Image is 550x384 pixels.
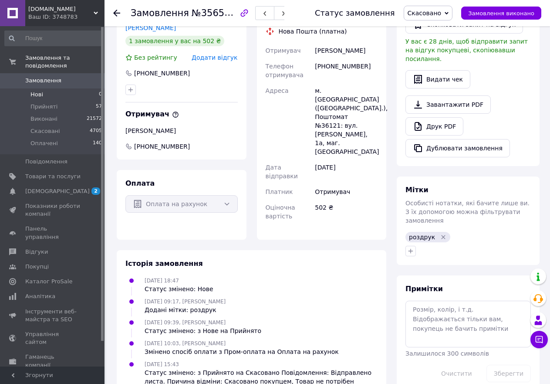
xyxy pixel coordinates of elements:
span: Без рейтингу [134,54,177,61]
span: Панель управління [25,225,81,241]
span: Замовлення та повідомлення [25,54,105,70]
span: роздрук [409,234,435,241]
div: Статус змінено: Нове [145,285,213,293]
span: Аналітика [25,292,55,300]
div: Повернутися назад [113,9,120,17]
span: [DATE] 15:43 [145,361,179,367]
span: Оплачені [30,139,58,147]
span: Скасовані [30,127,60,135]
span: [DATE] 10:03, [PERSON_NAME] [145,340,226,347]
span: Залишилося 300 символів [405,350,489,357]
span: Історія замовлення [125,259,203,268]
button: Замовлення виконано [461,7,541,20]
span: Платник [266,188,293,195]
span: 0 [99,91,102,99]
span: [DEMOGRAPHIC_DATA] [25,187,90,195]
span: Відгуки [25,248,48,256]
a: Завантажити PDF [405,95,491,114]
span: 2 [91,187,100,195]
span: Оплата [125,179,155,187]
span: Topbook.net.ua [28,5,94,13]
span: Покупці [25,263,49,271]
span: Мітки [405,186,429,194]
div: Отримувач [313,184,379,200]
span: Отримувач [125,110,179,118]
div: 1 замовлення у вас на 502 ₴ [125,36,224,46]
span: Каталог ProSale [25,278,72,285]
span: Прийняті [30,103,57,111]
div: Статус замовлення [315,9,395,17]
button: Дублювати замовлення [405,139,510,157]
span: Замовлення [131,8,189,18]
div: [DATE] [313,160,379,184]
a: Друк PDF [405,117,463,136]
div: Додані мітки: роздрук [145,306,226,314]
span: Нові [30,91,43,99]
div: [PHONE_NUMBER] [313,58,379,83]
div: Статус змінено: з Нове на Прийнято [145,326,261,335]
svg: Видалити мітку [440,234,447,241]
span: Показники роботи компанії [25,202,81,218]
span: [PHONE_NUMBER] [133,142,191,151]
span: Отримувач [266,47,301,54]
input: Пошук [4,31,103,46]
span: Додати відгук [192,54,237,61]
div: [PHONE_NUMBER] [133,69,191,78]
div: [PERSON_NAME] [313,43,379,58]
span: Гаманець компанії [25,353,81,369]
span: Дата відправки [266,164,298,180]
span: 21572 [87,115,102,123]
div: м. [GEOGRAPHIC_DATA] ([GEOGRAPHIC_DATA].), Поштомат №36121: вул. [PERSON_NAME], 1а, маг. [GEOGRAP... [313,83,379,160]
span: Замовлення [25,77,61,85]
span: Скасовано [408,10,442,17]
span: 57 [96,103,102,111]
span: Замовлення виконано [468,10,534,17]
span: Виконані [30,115,57,123]
span: [DATE] 09:39, [PERSON_NAME] [145,319,226,326]
span: Повідомлення [25,158,67,166]
span: Інструменти веб-майстра та SEO [25,308,81,323]
span: №356599018 [192,7,253,18]
span: [DATE] 09:17, [PERSON_NAME] [145,299,226,305]
span: Примітки [405,285,443,293]
span: Товари та послуги [25,173,81,180]
a: [PERSON_NAME] [125,24,176,31]
span: [DATE] 18:47 [145,278,179,284]
span: Телефон отримувача [266,63,304,78]
div: Нова Пошта (платна) [277,27,349,36]
span: Особисті нотатки, які бачите лише ви. З їх допомогою можна фільтрувати замовлення [405,200,530,224]
span: Управління сайтом [25,330,81,346]
button: Чат з покупцем [530,331,548,348]
button: Видати чек [405,70,470,88]
div: 502 ₴ [313,200,379,224]
span: Оціночна вартість [266,204,295,220]
div: [PERSON_NAME] [125,126,238,135]
span: Адреса [266,87,289,94]
span: У вас є 28 днів, щоб відправити запит на відгук покупцеві, скопіювавши посилання. [405,38,528,62]
div: Ваш ID: 3748783 [28,13,105,21]
span: 4705 [90,127,102,135]
span: 140 [93,139,102,147]
div: Змінено спосіб оплати з Пром-оплата на Оплата на рахунок [145,347,339,356]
